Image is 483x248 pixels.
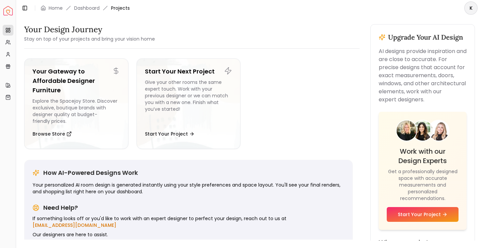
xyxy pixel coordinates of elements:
[33,127,72,141] button: Browse Store
[74,5,100,11] a: Dashboard
[379,47,467,104] p: AI designs provide inspiration and are close to accurate. For precise designs that account for ex...
[24,36,155,42] small: Stay on top of your projects and bring your vision home
[429,120,449,143] img: Designer 3
[33,182,344,195] p: Your personalized AI room design is generated instantly using your style preferences and space la...
[33,222,116,229] a: [EMAIL_ADDRESS][DOMAIN_NAME]
[3,6,13,15] img: Spacejoy Logo
[145,79,232,125] div: Give your other rooms the same expert touch. Work with your previous designer or we can match you...
[387,147,459,165] h4: Work with our Design Experts
[465,2,477,14] span: K
[33,215,344,229] p: If something looks off or you'd like to work with an expert designer to perfect your design, reac...
[3,6,13,15] a: Spacejoy
[43,203,78,212] h5: Need Help?
[41,5,130,11] nav: breadcrumb
[464,1,478,15] button: K
[33,98,120,125] div: Explore the Spacejoy Store. Discover exclusive, boutique brands with designer quality at budget-f...
[24,58,128,149] a: Your Gateway to Affordable Designer FurnitureExplore the Spacejoy Store. Discover exclusive, bout...
[33,67,120,95] h5: Your Gateway to Affordable Designer Furniture
[145,127,195,141] button: Start Your Project
[413,120,433,150] img: Designer 2
[387,168,459,202] p: Get a professionally designed space with accurate measurements and personalized recommendations.
[33,231,344,238] p: Our designers are here to assist.
[145,67,232,76] h5: Start Your Next Project
[388,33,463,42] h3: Upgrade Your AI Design
[137,58,241,149] a: Start Your Next ProjectGive your other rooms the same expert touch. Work with your previous desig...
[49,5,63,11] a: Home
[24,24,155,35] h3: Your Design Journey
[43,168,138,178] h5: How AI-Powered Designs Work
[396,120,417,151] img: Designer 1
[111,5,130,11] span: Projects
[387,207,459,222] a: Start Your Project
